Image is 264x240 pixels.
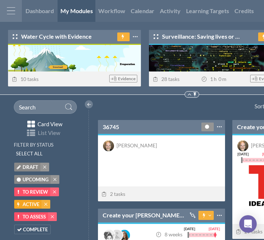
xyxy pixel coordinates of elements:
span: 28 tasks [153,76,180,82]
span: Calendar [131,7,154,14]
img: summary thumbnail [8,45,141,71]
a: grabberSurveillance: Saving lives or threatening your rights [154,32,240,41]
a: 36745 [103,123,119,131]
div: 0 [218,75,222,83]
img: grabber [13,32,19,40]
span: To Review [23,188,48,196]
span: Active [23,201,39,208]
div: James Carlson [117,141,157,150]
div: [DATE] [209,225,220,232]
a: grabberWater Cycle with Evidence [13,32,92,41]
span: Card View [38,120,62,128]
a: Create your [PERSON_NAME] Talk [103,211,185,219]
span: To Assess [23,213,46,221]
img: image [103,140,114,151]
input: Search [14,100,77,114]
img: image [237,140,248,151]
img: grabber [154,32,160,40]
div: h [214,75,218,83]
div: Open Intercom Messenger [239,215,257,233]
span: Upcoming [23,176,48,183]
span: 29 tasks [236,228,263,235]
span: Dashboard [25,7,54,14]
span: 10 tasks [12,76,39,82]
div: [DATE] [184,225,195,232]
span: 2 tasks [102,191,126,197]
span: Activity [160,7,181,14]
span: List View [38,129,60,137]
div: 1 [210,75,214,83]
img: Pin to Top [192,92,198,97]
div: [DATE] [237,151,249,157]
span: 8 weeks [155,231,182,237]
span: Draft [23,163,38,171]
h6: Select All [16,151,43,156]
span: My Modules [60,7,93,14]
span: Evidence [118,77,135,81]
h6: Filter by status [14,142,54,148]
span: Learning Targets [186,7,229,14]
span: Complete [23,226,48,233]
div: m [222,75,228,83]
span: Workflow [98,7,125,14]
